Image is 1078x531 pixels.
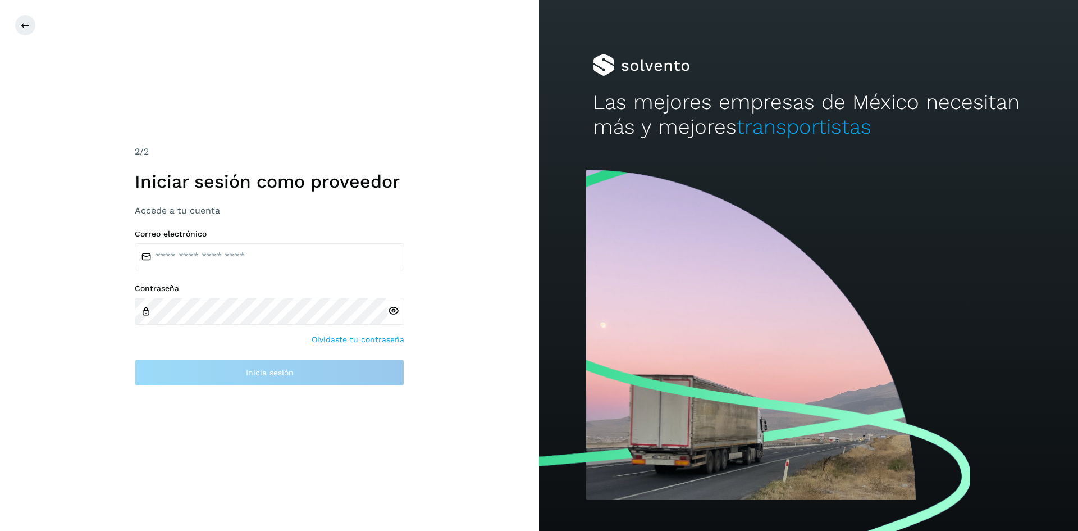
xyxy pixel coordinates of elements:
[135,229,404,239] label: Correo electrónico
[737,115,871,139] span: transportistas
[246,369,294,376] span: Inicia sesión
[135,171,404,192] h1: Iniciar sesión como proveedor
[312,334,404,346] a: Olvidaste tu contraseña
[135,205,404,216] h3: Accede a tu cuenta
[593,90,1024,140] h2: Las mejores empresas de México necesitan más y mejores
[135,284,404,293] label: Contraseña
[135,146,140,157] span: 2
[135,359,404,386] button: Inicia sesión
[135,145,404,158] div: /2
